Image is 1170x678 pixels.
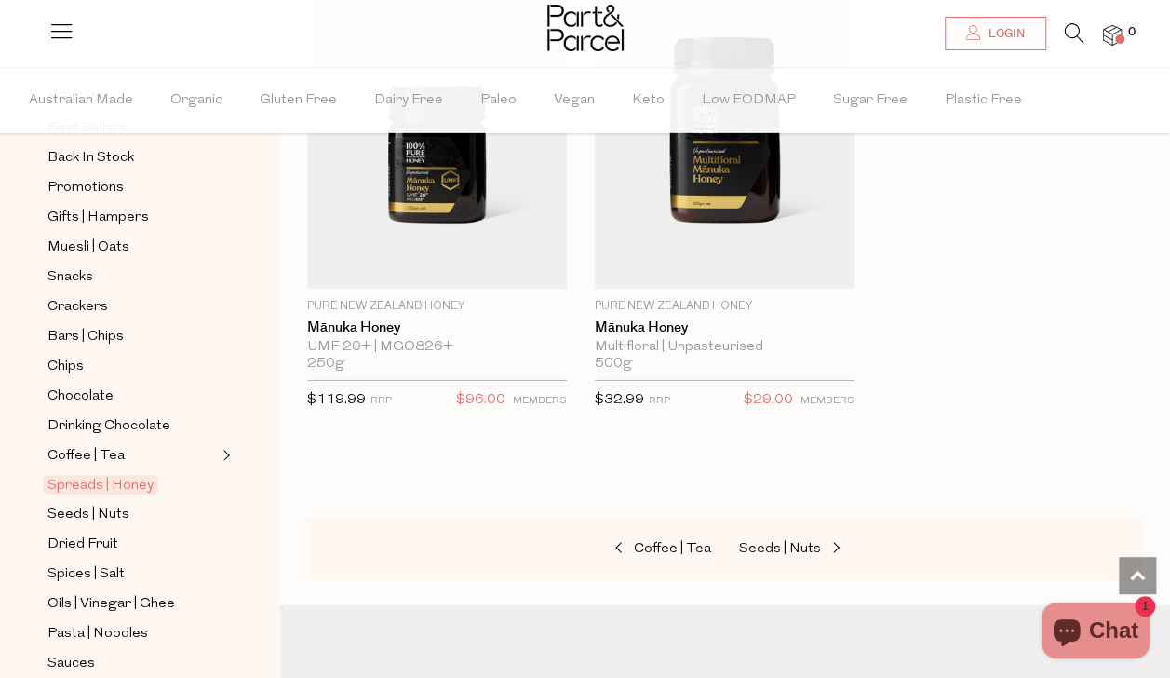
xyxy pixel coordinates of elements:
span: Vegan [554,68,595,133]
span: 0 [1123,24,1140,41]
span: 500g [595,356,632,373]
a: Muesli | Oats [47,236,217,259]
span: Spreads | Honey [43,475,158,495]
a: Coffee | Tea [525,537,711,562]
span: Gluten Free [260,68,337,133]
span: Back In Stock [47,147,134,169]
small: MEMBERS [800,396,854,406]
p: Pure New Zealand Honey [307,298,567,315]
a: Crackers [47,295,217,319]
a: Dried Fruit [47,533,217,556]
a: Seeds | Nuts [739,537,925,562]
span: Muesli | Oats [47,237,129,259]
a: Spreads | Honey [47,474,217,496]
a: Gifts | Hampers [47,206,217,229]
span: $32.99 [595,393,644,407]
span: Login [984,26,1025,42]
span: Coffee | Tea [634,542,711,556]
span: 250g [307,356,344,373]
span: Oils | Vinegar | Ghee [47,593,175,616]
span: Seeds | Nuts [47,504,129,526]
button: Expand/Collapse Coffee | Tea [218,444,231,467]
span: $96.00 [456,388,505,413]
a: Mānuka Honey [307,319,567,336]
p: Pure New Zealand Honey [595,298,854,315]
span: Coffee | Tea [47,445,125,468]
span: Gifts | Hampers [47,207,149,229]
a: Bars | Chips [47,325,217,348]
span: Pasta | Noodles [47,623,148,645]
span: Crackers [47,296,108,319]
a: Back In Stock [47,146,217,169]
span: Low FODMAP [702,68,796,133]
span: Promotions [47,177,124,199]
span: Dairy Free [374,68,443,133]
span: $29.00 [744,388,793,413]
a: Seeds | Nuts [47,503,217,526]
small: RRP [370,396,392,406]
a: Coffee | Tea [47,444,217,468]
small: MEMBERS [513,396,567,406]
span: Chocolate [47,386,114,408]
span: Dried Fruit [47,534,118,556]
span: Paleo [480,68,517,133]
small: RRP [649,396,670,406]
span: Bars | Chips [47,326,124,348]
a: Chips [47,355,217,378]
a: Login [945,17,1046,50]
a: Sauces [47,652,217,675]
a: Spices | Salt [47,563,217,586]
a: Drinking Chocolate [47,414,217,438]
span: Plastic Free [945,68,1022,133]
inbox-online-store-chat: Shopify online store chat [1036,603,1155,663]
span: Spices | Salt [47,563,125,586]
div: UMF 20+ | MGO826+ [307,339,567,356]
a: Snacks [47,265,217,289]
span: Snacks [47,266,93,289]
a: Oils | Vinegar | Ghee [47,592,217,616]
span: $119.99 [307,393,366,407]
img: Part&Parcel [547,5,624,51]
a: Mānuka Honey [595,319,854,336]
a: Chocolate [47,385,217,408]
div: Multifloral | Unpasteurised [595,339,854,356]
a: Promotions [47,176,217,199]
span: Keto [632,68,665,133]
span: Seeds | Nuts [739,542,821,556]
span: Organic [170,68,222,133]
span: Australian Made [29,68,133,133]
a: Pasta | Noodles [47,622,217,645]
a: 0 [1103,25,1122,45]
span: Sauces [47,653,95,675]
span: Drinking Chocolate [47,415,170,438]
span: Sugar Free [833,68,908,133]
span: Chips [47,356,84,378]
